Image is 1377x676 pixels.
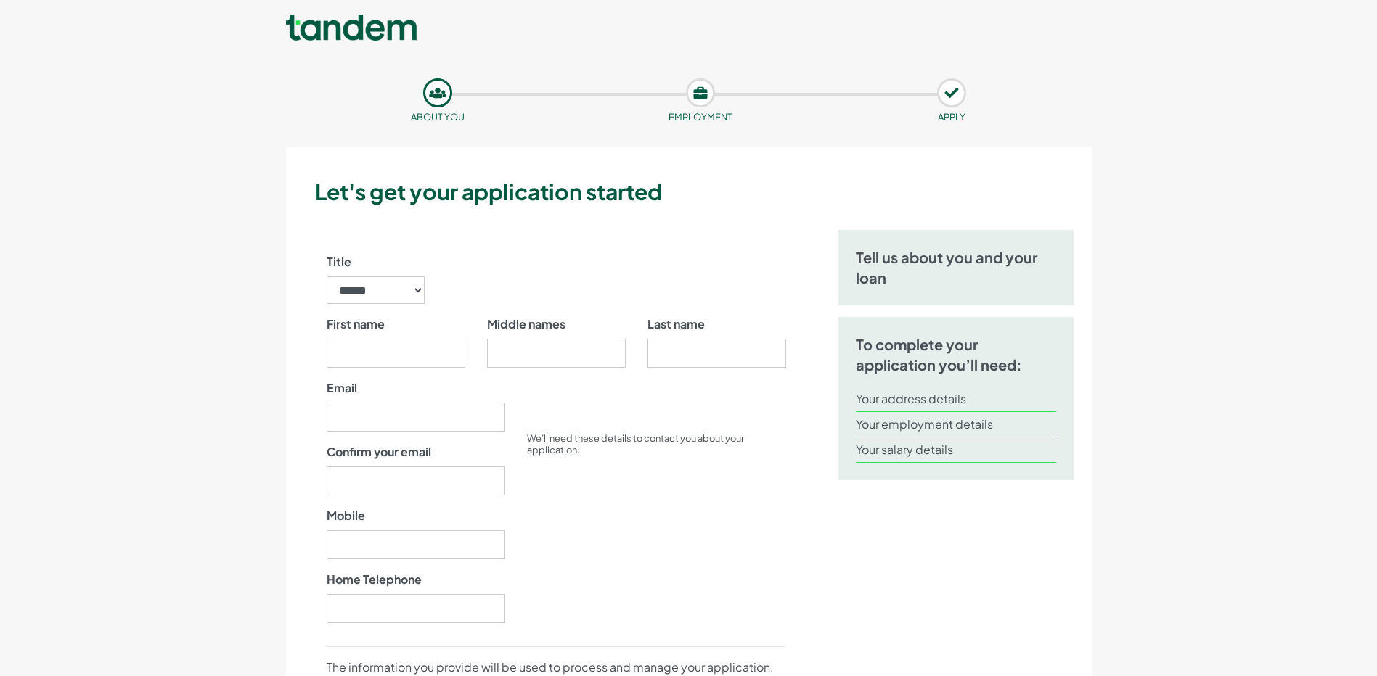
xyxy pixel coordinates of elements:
small: Employment [669,111,732,123]
small: About you [411,111,465,123]
label: Title [327,253,351,271]
li: Your employment details [856,412,1057,437]
label: Mobile [327,507,365,524]
small: We’ll need these details to contact you about your application. [527,432,744,456]
h3: Let's get your application started [315,176,1086,207]
p: The information you provide will be used to process and manage your application. [327,659,786,676]
label: Last name [647,316,705,333]
label: Confirm your email [327,443,431,461]
h5: Tell us about you and your loan [856,247,1057,288]
small: APPLY [938,111,965,123]
label: Email [327,379,357,397]
li: Your address details [856,387,1057,412]
h5: To complete your application you’ll need: [856,334,1057,375]
label: First name [327,316,385,333]
label: Middle names [487,316,565,333]
label: Home Telephone [327,571,422,588]
li: Your salary details [856,437,1057,463]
